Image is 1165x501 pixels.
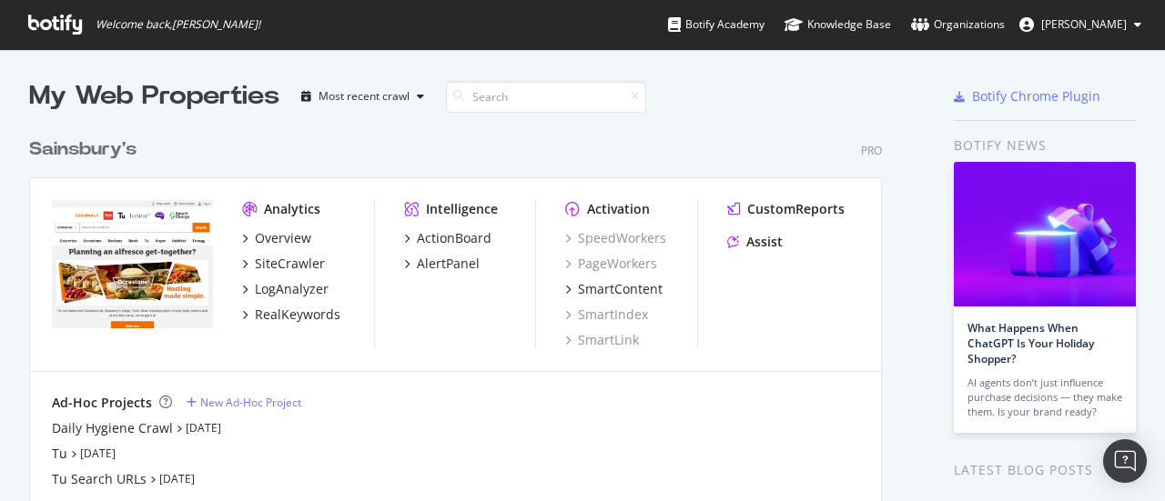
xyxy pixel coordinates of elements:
[242,229,311,247] a: Overview
[29,78,279,115] div: My Web Properties
[565,306,648,324] a: SmartIndex
[52,419,173,437] a: Daily Hygiene Crawl
[404,255,480,273] a: AlertPanel
[242,255,325,273] a: SiteCrawler
[52,470,147,488] a: Tu Search URLs
[1041,16,1127,32] span: Andrew Limn
[967,376,1122,419] div: AI agents don’t just influence purchase decisions — they make them. Is your brand ready?
[187,395,301,410] a: New Ad-Hoc Project
[954,162,1136,306] img: What Happens When ChatGPT Is Your Holiday Shopper?
[186,420,221,436] a: [DATE]
[911,15,1005,34] div: Organizations
[417,255,480,273] div: AlertPanel
[746,233,783,251] div: Assist
[954,135,1136,155] div: Botify news
[578,280,663,298] div: SmartContent
[255,306,340,324] div: RealKeywords
[668,15,765,34] div: Botify Academy
[861,143,882,158] div: Pro
[52,200,213,329] img: *.sainsburys.co.uk/
[1103,439,1147,483] div: Open Intercom Messenger
[565,229,666,247] a: SpeedWorkers
[565,280,663,298] a: SmartContent
[417,229,491,247] div: ActionBoard
[29,136,144,163] a: Sainsbury's
[255,255,325,273] div: SiteCrawler
[727,200,845,218] a: CustomReports
[565,255,657,273] a: PageWorkers
[255,229,311,247] div: Overview
[255,280,329,298] div: LogAnalyzer
[785,15,891,34] div: Knowledge Base
[52,394,152,412] div: Ad-Hoc Projects
[319,91,410,102] div: Most recent crawl
[967,320,1094,366] a: What Happens When ChatGPT Is Your Holiday Shopper?
[80,446,116,461] a: [DATE]
[727,233,783,251] a: Assist
[242,280,329,298] a: LogAnalyzer
[294,82,431,111] button: Most recent crawl
[96,17,260,32] span: Welcome back, [PERSON_NAME] !
[29,136,137,163] div: Sainsbury's
[972,87,1100,105] div: Botify Chrome Plugin
[426,200,498,218] div: Intelligence
[200,395,301,410] div: New Ad-Hoc Project
[1005,10,1156,39] button: [PERSON_NAME]
[747,200,845,218] div: CustomReports
[954,87,1100,105] a: Botify Chrome Plugin
[587,200,650,218] div: Activation
[159,471,195,486] a: [DATE]
[264,200,320,218] div: Analytics
[446,81,646,113] input: Search
[404,229,491,247] a: ActionBoard
[242,306,340,324] a: RealKeywords
[52,445,67,463] a: Tu
[565,331,639,349] a: SmartLink
[954,460,1136,480] div: Latest Blog Posts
